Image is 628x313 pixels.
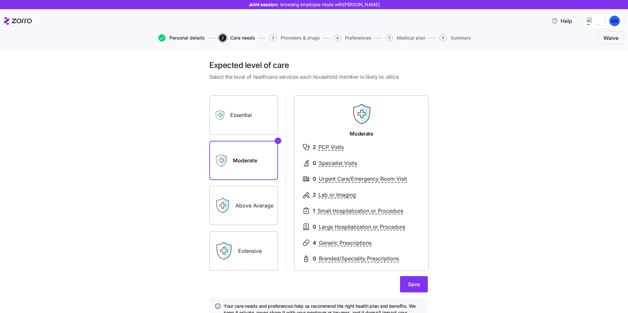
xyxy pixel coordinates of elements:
[209,60,428,70] h1: Expected level of care
[313,255,316,263] span: 0
[319,159,357,167] span: Specialist Visits
[169,36,205,40] span: Personal details
[313,223,316,231] span: 0
[319,175,407,183] span: Urgent Care/Emergency Room Visit
[249,1,380,8] span: Joint session:
[270,34,277,41] span: 3
[400,276,428,292] button: Save
[270,34,320,41] button: 3Providers & drugs
[319,191,356,199] span: Lab or Imaging
[209,95,278,135] label: Essential
[334,34,371,41] button: 4Preferences
[276,137,280,145] svg: Checkmark
[313,239,316,247] span: 4
[350,130,373,138] span: Moderate
[319,143,344,151] span: PCP Visits
[397,36,425,40] span: Medical plan
[158,34,205,41] button: Personal details
[598,31,624,44] button: Waive
[281,36,320,40] span: Providers & drugs
[319,255,399,263] span: Branded/Speciality Prescriptions
[609,16,620,26] img: 77ddd95080c69195ba1538cbb8504699
[318,207,403,215] span: Small Hospitalization or Procedure
[313,191,316,199] span: 2
[551,17,572,25] span: Help
[218,34,255,41] a: 2Care needs
[345,36,371,40] span: Preferences
[230,36,255,40] span: Care needs
[313,159,316,167] span: 0
[280,1,380,8] span: browsing employee mode with [PERSON_NAME]
[386,34,425,41] button: 5Medical plan
[603,34,619,42] span: Waive
[209,141,278,180] label: Moderate
[451,36,471,40] span: Summary
[219,34,255,41] button: 2Care needs
[313,175,316,183] span: 0
[319,223,405,231] span: Large Hospitalization or Procedure
[440,34,471,41] button: 6Summary
[219,34,226,41] span: 2
[546,14,577,27] button: Help
[440,34,447,41] span: 6
[209,186,278,225] label: Above Average
[408,280,420,288] span: Save
[209,231,278,271] label: Extensive
[157,34,205,41] a: Personal details
[313,207,315,215] span: 1
[386,34,393,41] span: 5
[334,34,341,41] span: 4
[319,239,372,247] span: Generic Prescriptions
[209,73,428,81] span: Select the level of healthcare services each household member is likely to utilize
[313,143,316,151] span: 2
[587,17,600,25] img: Employer logo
